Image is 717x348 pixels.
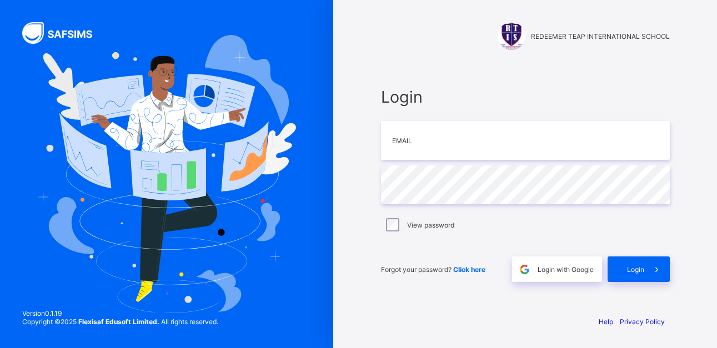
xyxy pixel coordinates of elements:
span: Version 0.1.19 [22,309,218,317]
span: Login with Google [538,265,594,274]
span: REDEEMER TEAP INTERNATIONAL SCHOOL [531,32,670,41]
a: Help [599,317,613,326]
span: Login [381,87,670,107]
span: Forgot your password? [381,265,485,274]
span: Login [627,265,644,274]
a: Click here [453,265,485,274]
strong: Flexisaf Edusoft Limited. [78,317,159,326]
label: View password [407,221,454,229]
img: SAFSIMS Logo [22,22,106,44]
a: Privacy Policy [620,317,665,326]
img: Hero Image [37,35,296,314]
span: Copyright © 2025 All rights reserved. [22,317,218,326]
img: google.396cfc9801f0270233282035f929180a.svg [518,263,531,276]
